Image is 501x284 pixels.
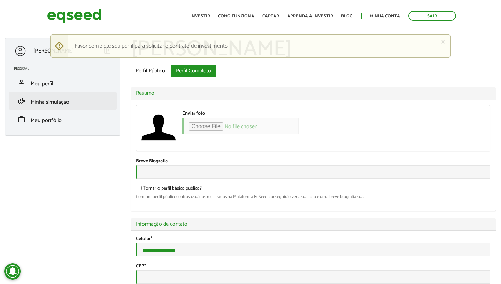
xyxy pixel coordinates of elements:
[17,97,26,105] span: finance_mode
[33,48,74,54] p: [PERSON_NAME]
[17,115,26,123] span: work
[131,65,170,77] a: Perfil Público
[287,14,333,18] a: Aprenda a investir
[144,262,146,270] span: Este campo é obrigatório.
[9,110,117,129] li: Meu portfólio
[151,235,152,243] span: Este campo é obrigatório.
[171,65,216,77] a: Perfil Completo
[190,14,210,18] a: Investir
[9,73,117,92] li: Meu perfil
[9,92,117,110] li: Minha simulação
[341,14,352,18] a: Blog
[218,14,254,18] a: Como funciona
[14,115,111,123] a: workMeu portfólio
[182,111,205,116] label: Enviar foto
[31,79,54,88] span: Meu perfil
[136,264,146,269] label: CEP
[134,186,146,190] input: Tornar o perfil básico público?
[14,78,111,87] a: personMeu perfil
[14,66,117,71] h2: Pessoal
[370,14,400,18] a: Minha conta
[141,110,176,145] img: Foto de Luis Augusto Rocha Santos Knorst
[136,91,491,96] a: Resumo
[50,34,451,58] div: Favor complete seu perfil para solicitar o contrato de investimento
[14,97,111,105] a: finance_modeMinha simulação
[47,7,102,25] img: EqSeed
[408,11,456,21] a: Sair
[31,116,62,125] span: Meu portfólio
[136,237,152,241] label: Celular
[136,186,202,193] label: Tornar o perfil básico público?
[441,38,445,45] a: ×
[17,78,26,87] span: person
[141,110,176,145] a: Ver perfil do usuário.
[136,222,491,227] a: Informação de contato
[136,195,491,199] div: Com um perfil público, outros usuários registrados na Plataforma EqSeed conseguirão ver a sua fot...
[136,159,168,164] label: Breve Biografia
[262,14,279,18] a: Captar
[31,98,69,107] span: Minha simulação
